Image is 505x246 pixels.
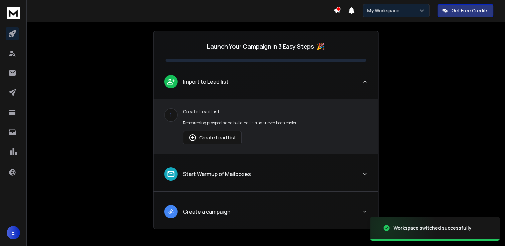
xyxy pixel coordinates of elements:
img: lead [189,134,197,142]
button: Create Lead List [183,131,242,144]
button: Get Free Credits [438,4,493,17]
p: Launch Your Campaign in 3 Easy Steps [207,42,314,51]
button: leadImport to Lead list [154,70,378,99]
img: lead [167,207,175,216]
button: leadStart Warmup of Mailboxes [154,162,378,191]
p: Import to Lead list [183,78,229,86]
span: 🎉 [316,42,325,51]
div: leadImport to Lead list [154,99,378,154]
img: lead [167,77,175,86]
p: Create Lead List [183,108,367,115]
p: Researching prospects and building lists has never been easier. [183,120,367,126]
button: E [7,226,20,239]
img: lead [167,170,175,178]
p: My Workspace [367,7,402,14]
p: Create a campaign [183,208,230,216]
div: 1 [164,108,178,122]
button: leadCreate a campaign [154,200,378,229]
img: logo [7,7,20,19]
div: Workspace switched successfully [394,225,472,231]
p: Get Free Credits [452,7,489,14]
p: Start Warmup of Mailboxes [183,170,251,178]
